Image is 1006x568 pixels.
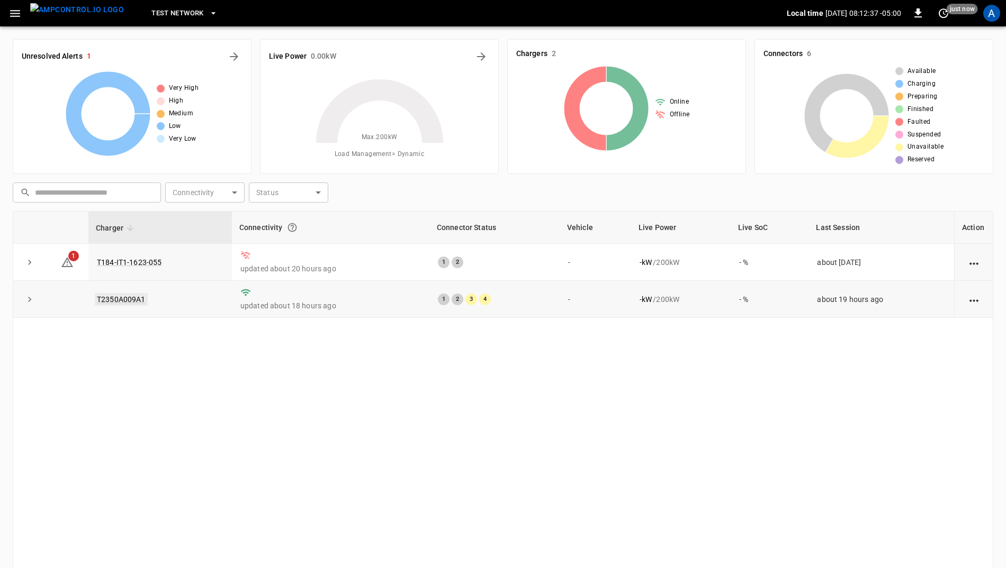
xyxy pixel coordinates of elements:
span: Load Management = Dynamic [335,149,425,160]
span: Very Low [169,134,196,144]
td: - % [731,244,809,281]
div: 2 [452,256,463,268]
button: Connection between the charger and our software. [283,218,302,237]
th: Vehicle [560,212,631,244]
div: action cell options [967,257,981,268]
span: High [169,96,184,106]
span: Preparing [908,91,938,102]
p: - kW [640,294,652,305]
h6: 6 [807,48,811,60]
div: profile-icon [983,5,1000,22]
p: - kW [640,257,652,268]
h6: 1 [87,51,91,62]
p: updated about 18 hours ago [240,300,421,311]
div: Connectivity [239,218,422,237]
span: Faulted [908,117,931,127]
span: Suspended [908,130,941,140]
div: 3 [465,294,477,305]
span: Charger [96,222,137,234]
p: updated about 20 hours ago [240,263,421,274]
span: Charging [908,79,936,89]
th: Action [954,212,993,244]
th: Connector Status [429,212,560,244]
span: Max. 200 kW [362,132,398,143]
div: 2 [452,294,463,305]
h6: Connectors [764,48,803,60]
span: Reserved [908,154,935,165]
div: / 200 kW [640,294,722,305]
span: Offline [670,109,690,120]
button: expand row [22,254,38,270]
h6: Chargers [516,48,547,60]
span: Available [908,66,936,77]
button: expand row [22,291,38,307]
a: T2350A009A1 [95,293,148,306]
h6: Unresolved Alerts [22,51,83,62]
button: set refresh interval [935,5,952,22]
th: Live Power [631,212,731,244]
td: about [DATE] [809,244,954,281]
td: - [560,281,631,318]
span: Test Network [151,7,203,20]
p: Local time [787,8,823,19]
span: Medium [169,108,193,119]
th: Last Session [809,212,954,244]
button: Energy Overview [473,48,490,65]
h6: 0.00 kW [311,51,336,62]
div: / 200 kW [640,257,722,268]
img: ampcontrol.io logo [30,3,124,16]
div: 4 [479,294,491,305]
h6: 2 [552,48,556,60]
div: 1 [438,294,450,305]
td: about 19 hours ago [809,281,954,318]
span: Unavailable [908,142,944,152]
td: - % [731,281,809,318]
span: Very High [169,83,199,94]
button: All Alerts [226,48,242,65]
a: T184-IT1-1623-055 [97,258,162,267]
th: Live SoC [731,212,809,244]
div: 1 [438,256,450,268]
p: [DATE] 08:12:37 -05:00 [825,8,901,19]
span: Finished [908,104,933,115]
button: Test Network [147,3,221,24]
a: 1 [61,257,74,265]
span: just now [947,4,978,14]
span: Online [670,97,689,107]
div: action cell options [967,294,981,305]
span: 1 [68,251,79,261]
span: Low [169,121,181,132]
td: - [560,244,631,281]
h6: Live Power [269,51,307,62]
